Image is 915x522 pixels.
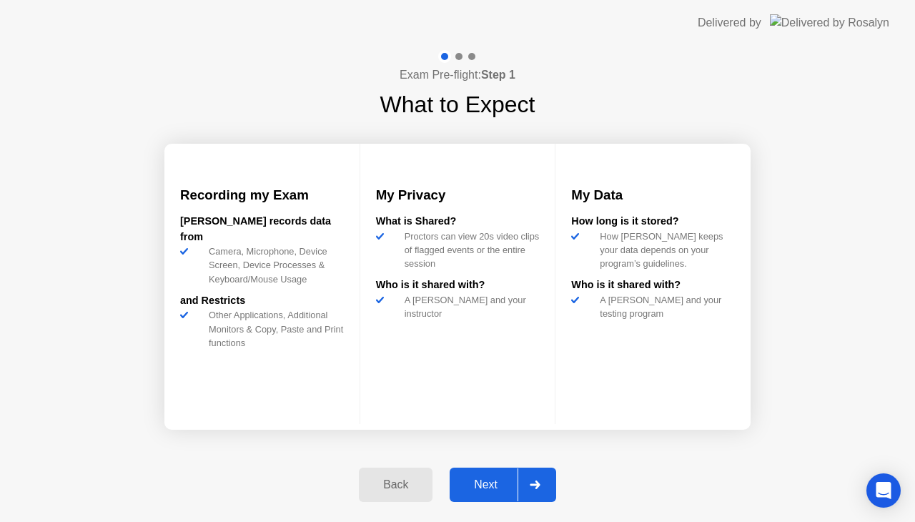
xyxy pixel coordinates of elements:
div: Next [454,478,518,491]
div: How long is it stored? [571,214,735,230]
div: Who is it shared with? [376,277,540,293]
div: A [PERSON_NAME] and your instructor [399,293,540,320]
div: Proctors can view 20s video clips of flagged events or the entire session [399,230,540,271]
div: [PERSON_NAME] records data from [180,214,344,245]
div: A [PERSON_NAME] and your testing program [594,293,735,320]
h3: Recording my Exam [180,185,344,205]
b: Step 1 [481,69,515,81]
img: Delivered by Rosalyn [770,14,889,31]
div: Delivered by [698,14,761,31]
button: Back [359,468,432,502]
h3: My Privacy [376,185,540,205]
h3: My Data [571,185,735,205]
button: Next [450,468,556,502]
div: What is Shared? [376,214,540,230]
div: Open Intercom Messenger [866,473,901,508]
div: Other Applications, Additional Monitors & Copy, Paste and Print functions [203,308,344,350]
h1: What to Expect [380,87,535,122]
div: Back [363,478,428,491]
div: Who is it shared with? [571,277,735,293]
h4: Exam Pre-flight: [400,67,515,84]
div: How [PERSON_NAME] keeps your data depends on your program’s guidelines. [594,230,735,271]
div: Camera, Microphone, Device Screen, Device Processes & Keyboard/Mouse Usage [203,245,344,286]
div: and Restricts [180,293,344,309]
